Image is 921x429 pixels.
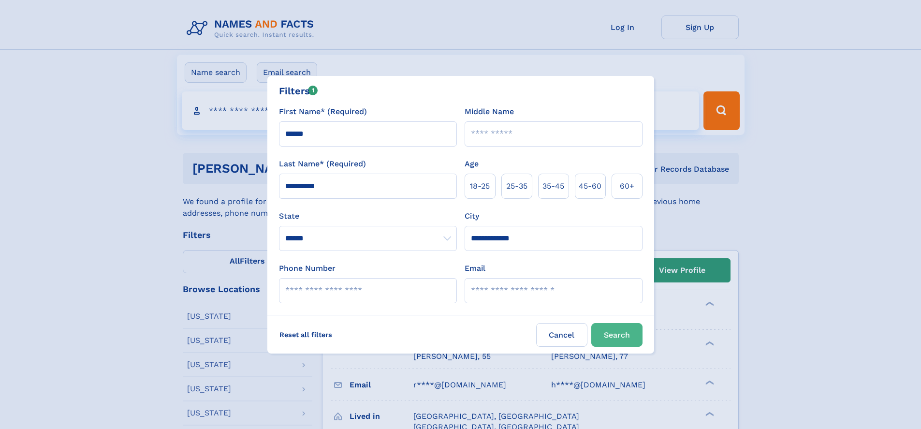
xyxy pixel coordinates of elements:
span: 35‑45 [542,180,564,192]
span: 60+ [620,180,634,192]
label: Last Name* (Required) [279,158,366,170]
span: 45‑60 [579,180,601,192]
label: Email [465,263,485,274]
label: First Name* (Required) [279,106,367,118]
span: 25‑35 [506,180,527,192]
label: Phone Number [279,263,336,274]
label: Cancel [536,323,587,347]
label: State [279,210,457,222]
button: Search [591,323,643,347]
label: City [465,210,479,222]
label: Reset all filters [273,323,338,346]
div: Filters [279,84,318,98]
span: 18‑25 [470,180,490,192]
label: Middle Name [465,106,514,118]
label: Age [465,158,479,170]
